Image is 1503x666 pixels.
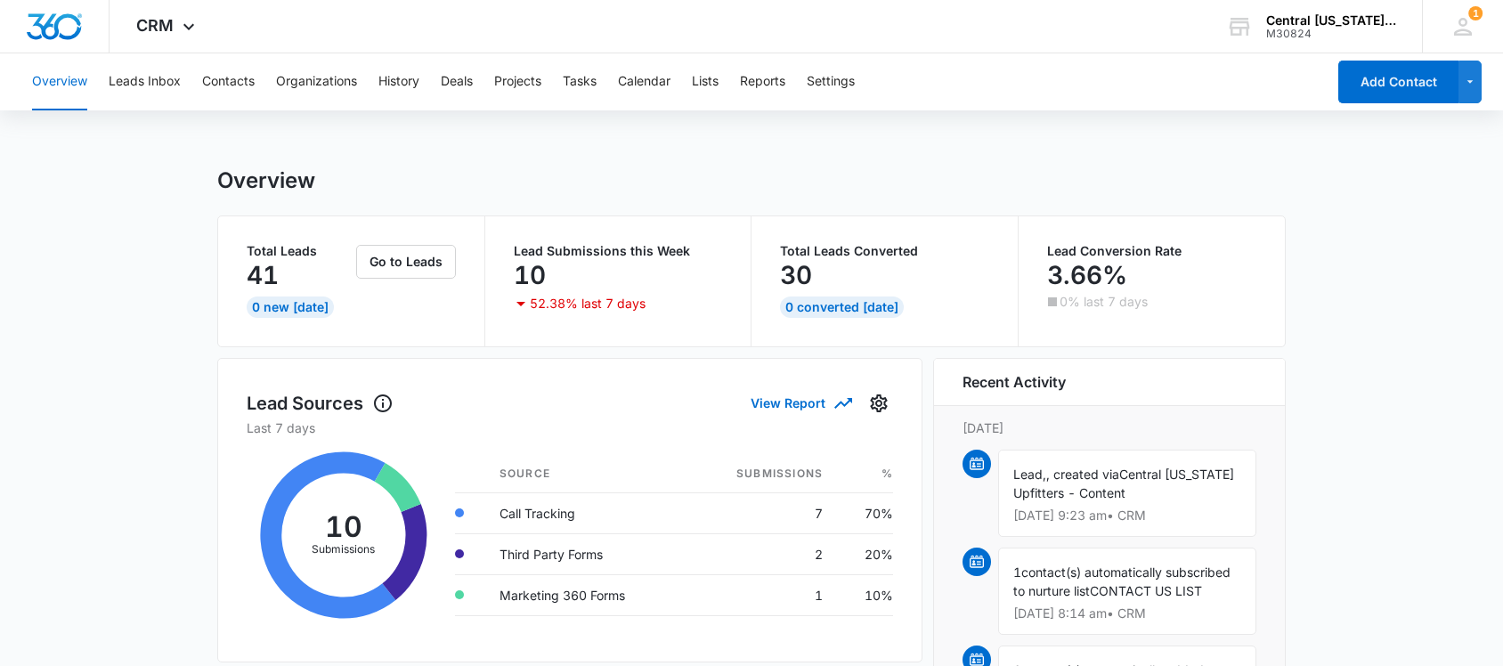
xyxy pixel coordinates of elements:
[247,418,893,437] p: Last 7 days
[780,296,904,318] div: 0 Converted [DATE]
[1090,583,1202,598] span: CONTACT US LIST
[485,455,687,493] th: Source
[1047,245,1257,257] p: Lead Conversion Rate
[109,53,181,110] button: Leads Inbox
[1338,61,1458,103] button: Add Contact
[247,296,334,318] div: 0 New [DATE]
[247,245,353,257] p: Total Leads
[514,245,723,257] p: Lead Submissions this Week
[1013,509,1241,522] p: [DATE] 9:23 am • CRM
[1013,564,1021,580] span: 1
[1266,13,1396,28] div: account name
[807,53,855,110] button: Settings
[356,254,456,269] a: Go to Leads
[247,261,279,289] p: 41
[1060,296,1148,308] p: 0% last 7 days
[32,53,87,110] button: Overview
[378,53,419,110] button: History
[740,53,785,110] button: Reports
[1266,28,1396,40] div: account id
[1013,564,1231,598] span: contact(s) automatically subscribed to nurture list
[356,245,456,279] button: Go to Leads
[494,53,541,110] button: Projects
[780,245,989,257] p: Total Leads Converted
[202,53,255,110] button: Contacts
[530,297,646,310] p: 52.38% last 7 days
[837,574,893,615] td: 10%
[687,455,837,493] th: Submissions
[514,261,546,289] p: 10
[837,533,893,574] td: 20%
[692,53,719,110] button: Lists
[1468,6,1483,20] div: notifications count
[217,167,315,194] h1: Overview
[485,492,687,533] td: Call Tracking
[837,455,893,493] th: %
[837,492,893,533] td: 70%
[1468,6,1483,20] span: 1
[485,533,687,574] td: Third Party Forms
[441,53,473,110] button: Deals
[963,371,1066,393] h6: Recent Activity
[276,53,357,110] button: Organizations
[865,389,893,418] button: Settings
[485,574,687,615] td: Marketing 360 Forms
[687,574,837,615] td: 1
[563,53,597,110] button: Tasks
[1013,467,1046,482] span: Lead,
[247,390,394,417] h1: Lead Sources
[136,16,174,35] span: CRM
[1047,261,1127,289] p: 3.66%
[780,261,812,289] p: 30
[687,533,837,574] td: 2
[1046,467,1119,482] span: , created via
[1013,467,1234,500] span: Central [US_STATE] Upfitters - Content
[1013,607,1241,620] p: [DATE] 8:14 am • CRM
[751,387,850,418] button: View Report
[687,492,837,533] td: 7
[618,53,670,110] button: Calendar
[963,418,1256,437] p: [DATE]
